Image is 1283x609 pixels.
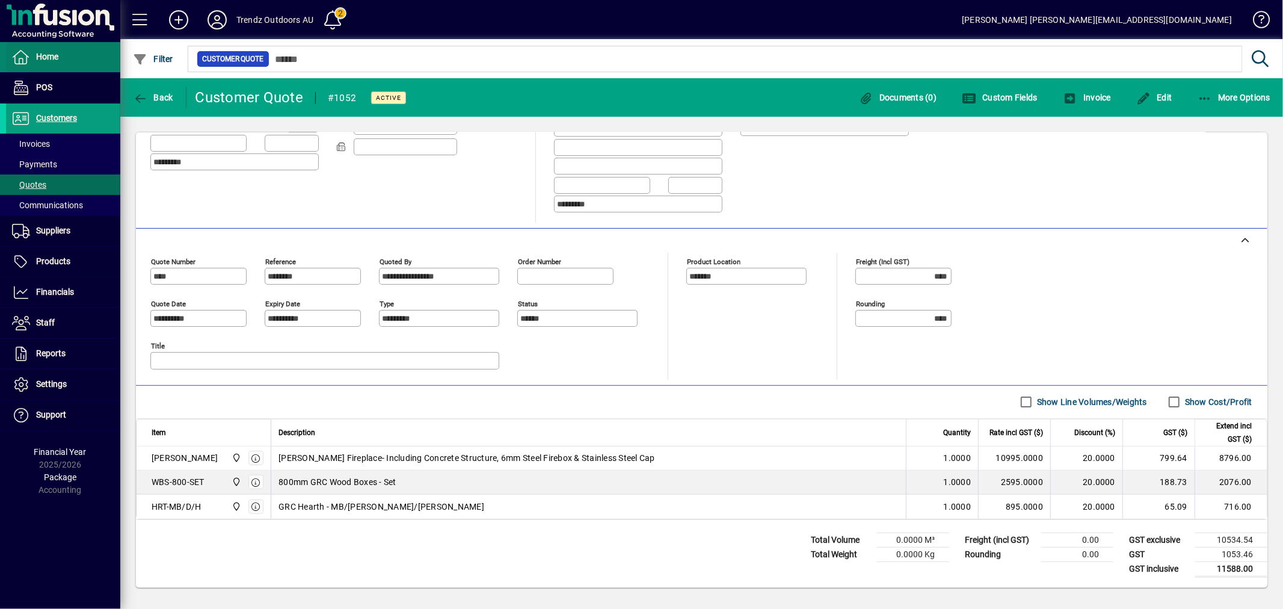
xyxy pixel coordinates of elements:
mat-label: Freight (incl GST) [856,257,909,265]
div: Customer Quote [195,88,304,107]
label: Show Line Volumes/Weights [1035,396,1147,408]
td: 0.00 [1041,547,1113,561]
span: [PERSON_NAME] Fireplace- Including Concrete Structure, 6mm Steel Firebox & Stainless Steel Cap [278,452,655,464]
div: [PERSON_NAME] [PERSON_NAME][EMAIL_ADDRESS][DOMAIN_NAME] [962,10,1232,29]
button: Add [159,9,198,31]
span: Staff [36,318,55,327]
span: Central [229,500,242,513]
div: HRT-MB/D/H [152,501,202,513]
span: Active [376,94,401,102]
td: GST exclusive [1123,533,1195,547]
span: Central [229,451,242,465]
td: GST [1123,547,1195,561]
app-page-header-button: Back [120,87,186,108]
td: 716.00 [1195,495,1267,519]
a: Quotes [6,175,120,195]
mat-label: Quoted by [380,257,411,265]
button: Edit [1133,87,1175,108]
span: Support [36,410,66,419]
td: 0.0000 Kg [877,547,949,561]
span: Documents (0) [858,93,937,102]
td: Rounding [959,547,1041,561]
td: 20.0000 [1050,471,1122,495]
a: Home [6,42,120,72]
button: Documents (0) [855,87,940,108]
mat-label: Rounding [856,299,885,308]
mat-label: Order number [518,257,561,265]
span: Financials [36,287,74,297]
span: Back [133,93,173,102]
span: Item [152,426,166,439]
div: #1052 [328,88,356,108]
div: 10995.0000 [986,452,1043,464]
a: Knowledge Base [1244,2,1268,42]
span: Edit [1136,93,1172,102]
a: Invoices [6,134,120,154]
span: Central [229,475,242,489]
td: 799.64 [1122,447,1195,471]
button: More Options [1195,87,1274,108]
mat-label: Product location [687,257,740,265]
td: 0.0000 M³ [877,533,949,547]
span: 1.0000 [944,476,971,488]
a: Financials [6,277,120,308]
td: 65.09 [1122,495,1195,519]
span: Payments [12,159,57,169]
span: Financial Year [34,447,87,457]
div: [PERSON_NAME] [152,452,218,464]
td: Total Volume [805,533,877,547]
mat-label: Quote date [151,299,186,308]
span: Communications [12,200,83,210]
span: Extend incl GST ($) [1202,419,1252,446]
td: 0.00 [1041,533,1113,547]
div: Trendz Outdoors AU [236,10,313,29]
td: GST inclusive [1123,561,1195,577]
a: Staff [6,308,120,338]
a: Payments [6,154,120,175]
span: Products [36,256,70,266]
span: Customer Quote [202,53,264,65]
div: 895.0000 [986,501,1043,513]
span: Invoice [1063,93,1111,102]
span: Discount (%) [1074,426,1115,439]
td: 11588.00 [1195,561,1267,577]
a: Products [6,247,120,277]
div: WBS-800-SET [152,476,205,488]
button: Back [130,87,176,108]
td: 20.0000 [1050,495,1122,519]
span: 1.0000 [944,452,971,464]
mat-label: Quote number [151,257,195,265]
span: Quantity [943,426,971,439]
button: Custom Fields [959,87,1041,108]
a: Settings [6,369,120,400]
span: More Options [1198,93,1271,102]
span: Filter [133,54,173,64]
a: POS [6,73,120,103]
td: 10534.54 [1195,533,1267,547]
td: 8796.00 [1195,447,1267,471]
td: Total Weight [805,547,877,561]
span: Settings [36,379,67,389]
span: Customers [36,113,77,123]
td: 2076.00 [1195,471,1267,495]
span: Invoices [12,139,50,149]
mat-label: Status [518,299,538,308]
button: Filter [130,48,176,70]
div: 2595.0000 [986,476,1043,488]
mat-label: Title [151,341,165,350]
td: 20.0000 [1050,447,1122,471]
a: Communications [6,195,120,215]
label: Show Cost/Profit [1183,396,1252,408]
span: 800mm GRC Wood Boxes - Set [278,476,396,488]
span: POS [36,82,52,92]
td: Freight (incl GST) [959,533,1041,547]
button: Profile [198,9,236,31]
span: Home [36,52,58,61]
a: Support [6,400,120,430]
span: Reports [36,348,66,358]
td: 188.73 [1122,471,1195,495]
span: GRC Hearth - MB/[PERSON_NAME]/[PERSON_NAME] [278,501,484,513]
span: Quotes [12,180,46,190]
span: Rate incl GST ($) [989,426,1043,439]
a: Suppliers [6,216,120,246]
